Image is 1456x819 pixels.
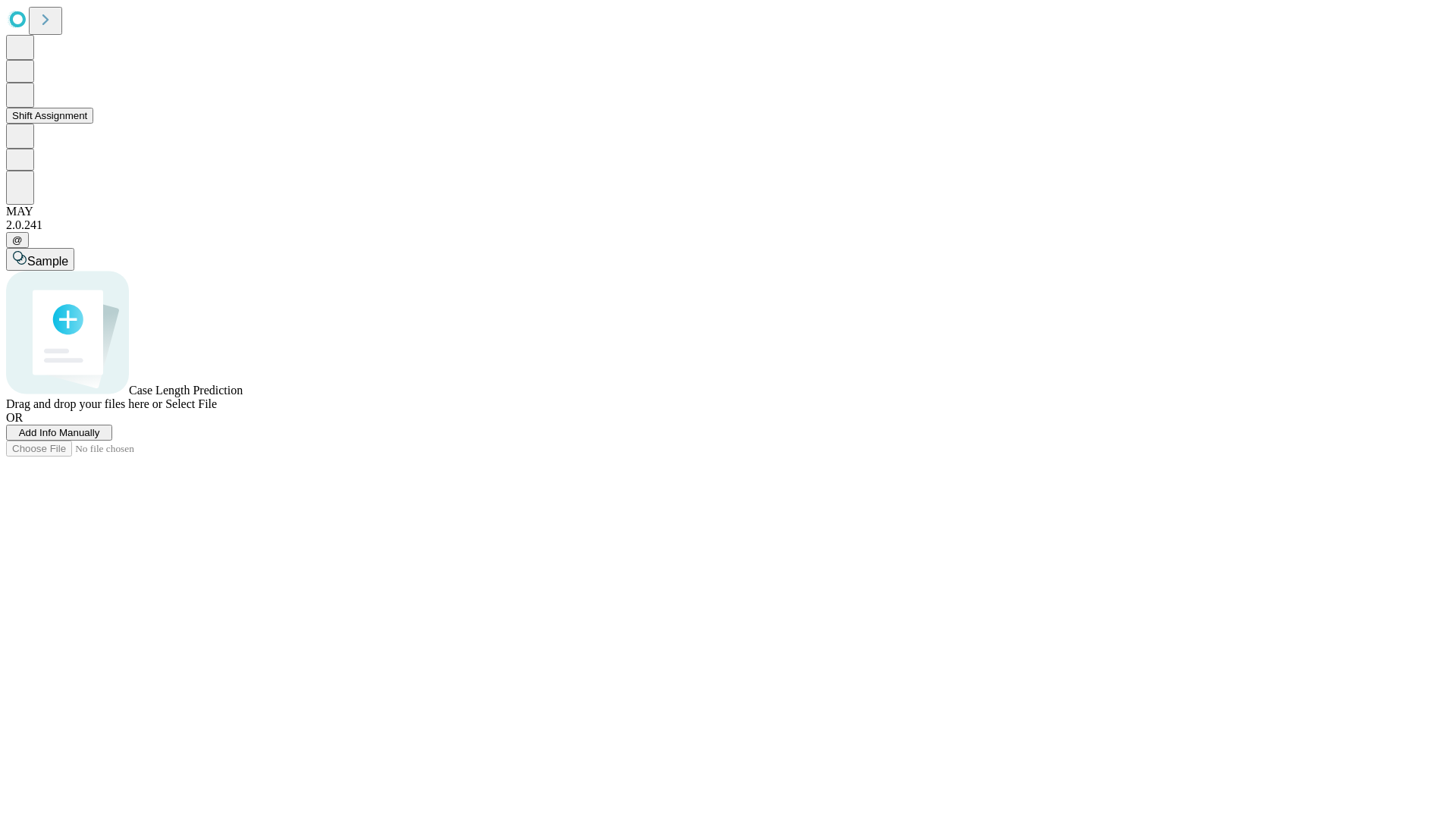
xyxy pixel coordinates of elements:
[6,425,112,441] button: Add Info Manually
[6,108,93,124] button: Shift Assignment
[6,218,1450,232] div: 2.0.241
[27,255,68,268] span: Sample
[6,205,1450,218] div: MAY
[12,234,23,246] span: @
[129,384,243,397] span: Case Length Prediction
[6,411,23,424] span: OR
[6,232,29,248] button: @
[6,397,162,410] span: Drag and drop your files here or
[165,397,217,410] span: Select File
[19,427,100,438] span: Add Info Manually
[6,248,74,271] button: Sample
